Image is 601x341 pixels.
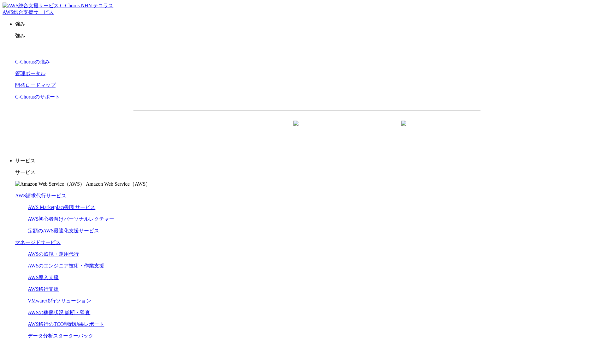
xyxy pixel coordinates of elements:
a: AWS移行のTCO削減効果レポート [28,321,104,327]
a: 管理ポータル [15,71,45,76]
p: 強み [15,21,598,27]
a: AWS Marketplace割引サービス [28,205,95,210]
a: AWSの監視・運用代行 [28,251,79,257]
p: 強み [15,33,598,39]
img: 矢印 [401,121,406,137]
a: AWSのエンジニア技術・作業支援 [28,263,104,268]
a: まずは相談する [310,121,412,137]
a: AWS導入支援 [28,275,59,280]
a: AWS移行支援 [28,286,59,292]
img: AWS総合支援サービス C-Chorus [3,3,80,9]
a: 資料を請求する [202,121,304,137]
a: AWS初心者向けパーソナルレクチャー [28,216,114,222]
a: C-Chorusのサポート [15,94,60,99]
a: AWS総合支援サービス C-Chorus NHN テコラスAWS総合支援サービス [3,3,113,15]
a: AWS請求代行サービス [15,193,66,198]
a: データ分析スターターパック [28,333,93,338]
img: Amazon Web Service（AWS） [15,181,85,188]
p: サービス [15,169,598,176]
p: サービス [15,158,598,164]
a: マネージドサービス [15,240,61,245]
img: 矢印 [293,121,298,137]
span: Amazon Web Service（AWS） [86,181,150,187]
a: 定額のAWS最適化支援サービス [28,228,99,233]
a: C-Chorusの強み [15,59,50,64]
a: AWSの稼働状況 診断・監査 [28,310,90,315]
a: VMware移行ソリューション [28,298,91,303]
a: 開発ロードマップ [15,82,56,88]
